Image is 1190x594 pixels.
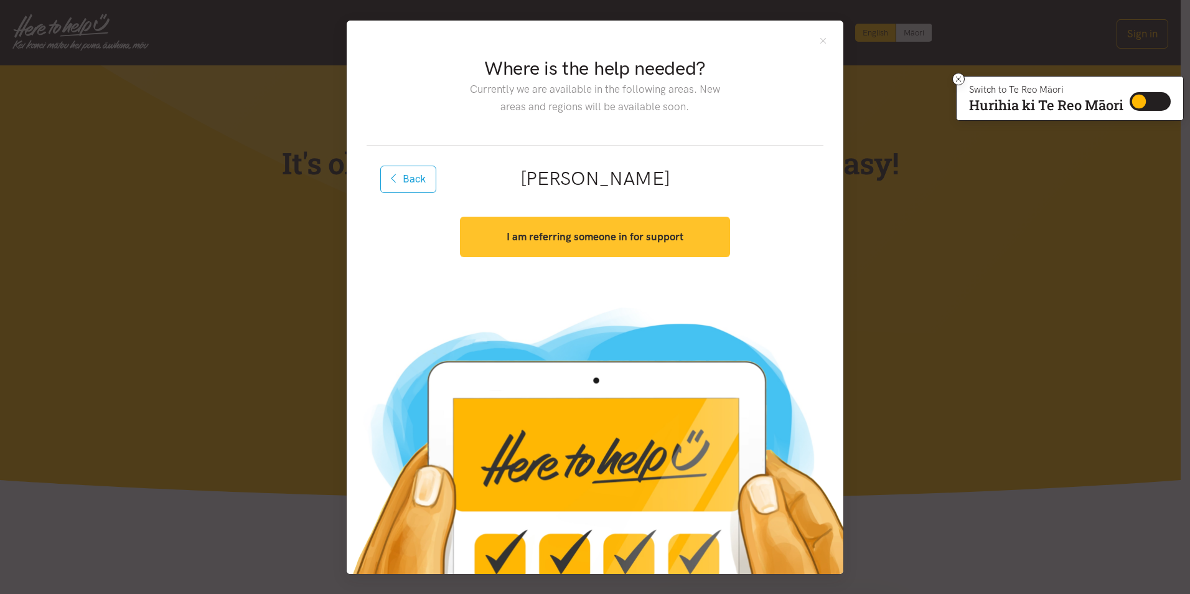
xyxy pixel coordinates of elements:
strong: I am referring someone in for support [507,230,683,243]
p: Switch to Te Reo Māori [969,86,1123,93]
button: I am referring someone in for support [460,217,729,257]
p: Currently we are available in the following areas. New areas and regions will be available soon. [460,81,729,115]
button: Close [818,35,828,46]
button: Back [380,166,436,193]
h2: [PERSON_NAME] [387,166,803,192]
h2: Where is the help needed? [460,55,729,82]
p: Hurihia ki Te Reo Māori [969,100,1123,111]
